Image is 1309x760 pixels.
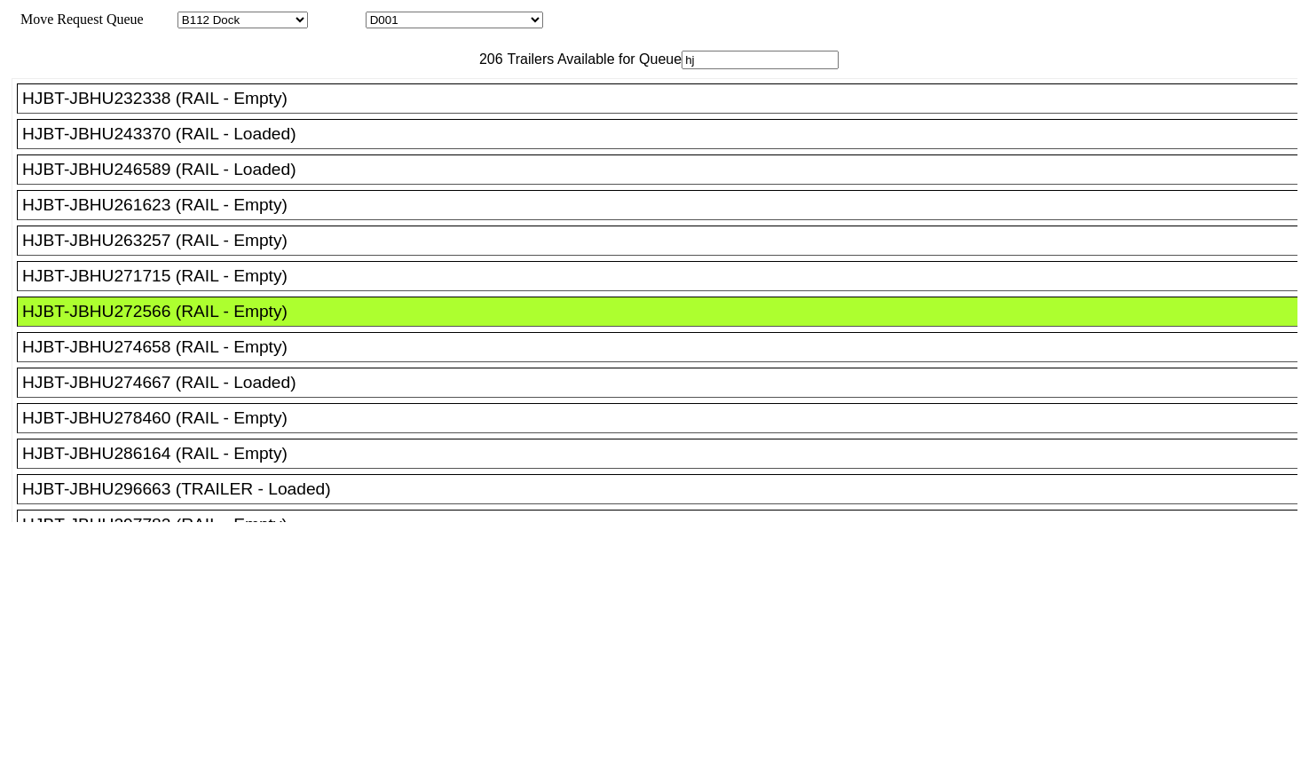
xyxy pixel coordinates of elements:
span: Trailers Available for Queue [503,51,682,67]
div: HJBT-JBHU296663 (TRAILER - Loaded) [22,479,1308,499]
div: HJBT-JBHU271715 (RAIL - Empty) [22,266,1308,286]
div: HJBT-JBHU274667 (RAIL - Loaded) [22,373,1308,392]
span: Area [146,12,174,27]
div: HJBT-JBHU246589 (RAIL - Loaded) [22,160,1308,179]
span: 206 [470,51,503,67]
div: HJBT-JBHU272566 (RAIL - Empty) [22,302,1308,321]
input: Filter Available Trailers [682,51,839,69]
span: Move Request Queue [12,12,144,27]
div: HJBT-JBHU278460 (RAIL - Empty) [22,408,1308,428]
div: HJBT-JBHU232338 (RAIL - Empty) [22,89,1308,108]
div: HJBT-JBHU274658 (RAIL - Empty) [22,337,1308,357]
div: HJBT-JBHU263257 (RAIL - Empty) [22,231,1308,250]
div: HJBT-JBHU243370 (RAIL - Loaded) [22,124,1308,144]
span: Location [311,12,362,27]
div: HJBT-JBHU261623 (RAIL - Empty) [22,195,1308,215]
div: HJBT-JBHU297782 (RAIL - Empty) [22,515,1308,534]
div: HJBT-JBHU286164 (RAIL - Empty) [22,444,1308,463]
